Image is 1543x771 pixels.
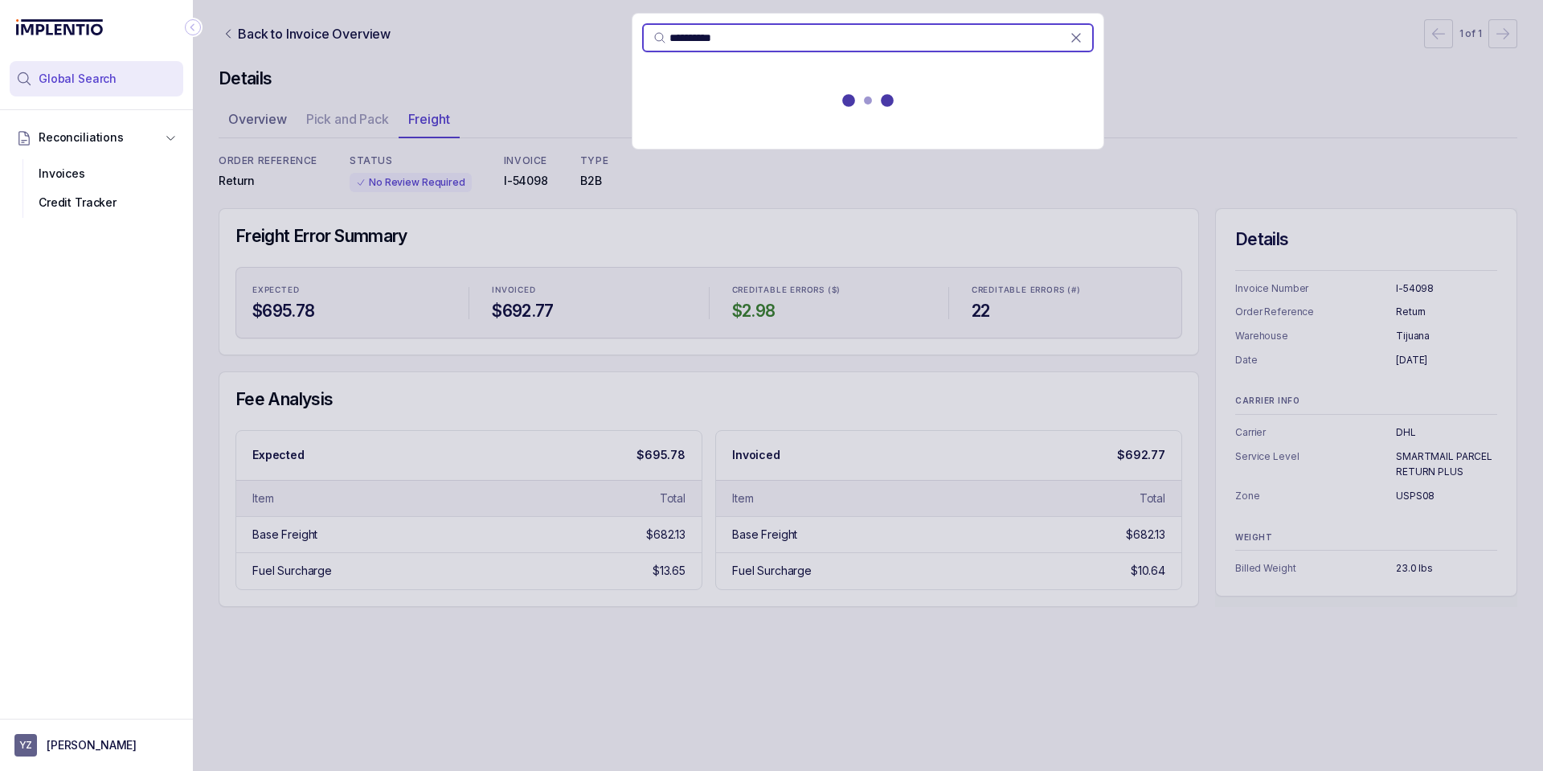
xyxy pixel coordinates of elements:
div: Invoices [23,159,170,188]
span: Global Search [39,71,117,87]
div: Credit Tracker [23,188,170,217]
button: User initials[PERSON_NAME] [14,734,178,757]
span: User initials [14,734,37,757]
div: Reconciliations [10,156,183,221]
p: [PERSON_NAME] [47,737,137,753]
span: Reconciliations [39,129,124,146]
div: Collapse Icon [183,18,203,37]
button: Reconciliations [10,120,183,155]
